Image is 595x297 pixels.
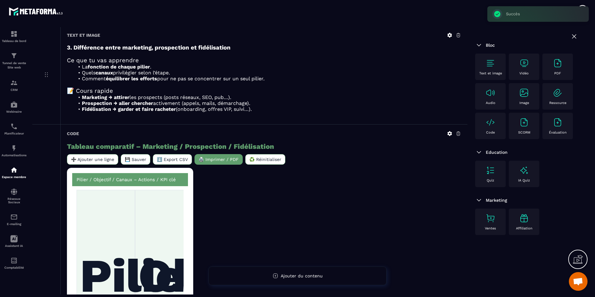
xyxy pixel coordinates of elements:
p: Quiz [487,178,494,182]
strong: Prospection → aller chercher [82,100,153,106]
a: accountantaccountantComptabilité [2,252,26,274]
li: Quels privilégier selon l’étape. [74,70,461,76]
p: Affiliation [516,226,532,230]
img: formation [10,30,18,38]
img: text-image no-wra [485,165,495,175]
a: formationformationCRM [2,74,26,96]
a: social-networksocial-networkRéseaux Sociaux [2,183,26,209]
strong: canaux [96,70,113,76]
p: CRM [2,88,26,92]
a: schedulerschedulerPlanificateur [2,118,26,140]
a: automationsautomationsWebinaire [2,96,26,118]
img: arrow-down [475,196,483,204]
img: text-image no-wra [485,117,495,127]
button: ⬇️ Export CSV [153,154,192,165]
img: text-image no-wra [553,117,563,127]
img: scheduler [10,123,18,130]
span: Education [486,150,508,155]
button: ➕ Ajouter une ligne [67,154,118,165]
img: automations [10,101,18,108]
img: social-network [10,188,18,196]
button: ♻️ Réinitialiser [245,154,285,165]
div: Ouvrir le chat [569,272,588,291]
h2: Tableau comparatif – Marketing / Prospection / Fidélisation [67,143,274,150]
p: PDF [554,71,561,75]
strong: Marketing → attirer [82,94,129,100]
img: text-image no-wra [485,58,495,68]
p: Tunnel de vente Site web [2,61,26,70]
a: emailemailE-mailing [2,209,26,230]
img: text-image no-wra [519,88,529,98]
p: Planificateur [2,132,26,135]
span: Bloc [486,43,495,48]
img: automations [10,166,18,174]
img: email [10,213,18,221]
p: Image [519,101,529,105]
img: text-image no-wra [519,117,529,127]
strong: équilibrer les efforts [106,76,157,82]
p: Réseaux Sociaux [2,197,26,204]
strong: Fidélisation → garder et faire racheter [82,106,176,112]
img: text-image [519,165,529,175]
strong: 3. Différence entre marketing, prospection et fidélisation [67,44,231,51]
strong: fonction de chaque pilier [88,64,150,70]
p: Tableau de bord [2,39,26,43]
img: text-image no-wra [485,213,495,223]
p: Ressource [549,101,566,105]
span: Marketing [486,198,507,203]
img: text-image no-wra [553,58,563,68]
p: Ventes [485,226,496,230]
p: Automatisations [2,153,26,157]
p: Espace membre [2,175,26,179]
li: Comment pour ne pas se concentrer sur un seul pilier. [74,76,461,82]
p: SCORM [518,130,530,134]
p: Webinaire [2,110,26,113]
img: logo [9,6,65,17]
p: Assistant IA [2,244,26,247]
img: arrow-down [475,148,483,156]
button: 🖨️ Imprimer / PDF [194,154,243,165]
a: Assistant IA [2,230,26,252]
h6: Code [67,131,79,136]
li: La . [74,64,461,70]
img: text-image [519,213,529,223]
span: Ajouter du contenu [281,273,323,278]
img: arrow-down [475,41,483,49]
button: 💾 Sauver [121,154,150,165]
img: automations [10,144,18,152]
h6: Text et image [67,33,100,38]
img: formation [10,79,18,87]
img: accountant [10,257,18,264]
li: activement (appels, mails, démarchage). [74,100,461,106]
p: Text et image [479,71,502,75]
img: text-image no-wra [519,58,529,68]
h3: 📝 Cours rapide [67,87,461,94]
p: Évaluation [549,130,567,134]
p: Comptabilité [2,266,26,269]
p: Code [486,130,495,134]
a: automationsautomationsEspace membre [2,162,26,183]
a: formationformationTableau de bord [2,26,26,47]
a: automationsautomationsAutomatisations [2,140,26,162]
h3: Ce que tu vas apprendre [67,57,461,64]
img: formation [10,52,18,59]
li: les prospects (posts réseaux, SEO, pub…). [74,94,461,100]
p: Audio [486,101,495,105]
p: E-mailing [2,222,26,226]
p: Vidéo [519,71,529,75]
p: IA Quiz [518,178,530,182]
h3: Pilier / Objectif / Canaux – Actions / KPI clé [72,173,188,186]
li: (onboarding, offres VIP, suivi…). [74,106,461,112]
img: text-image no-wra [553,88,563,98]
a: formationformationTunnel de vente Site web [2,47,26,74]
img: text-image no-wra [485,88,495,98]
